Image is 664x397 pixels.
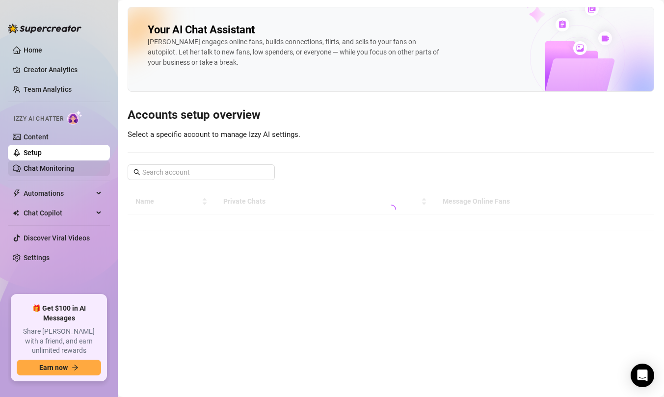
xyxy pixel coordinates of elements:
[67,110,82,125] img: AI Chatter
[148,37,442,68] div: [PERSON_NAME] engages online fans, builds connections, flirts, and sells to your fans on autopilo...
[24,46,42,54] a: Home
[14,114,63,124] span: Izzy AI Chatter
[39,364,68,371] span: Earn now
[17,327,101,356] span: Share [PERSON_NAME] with a friend, and earn unlimited rewards
[385,204,397,216] span: loading
[24,149,42,157] a: Setup
[17,304,101,323] span: 🎁 Get $100 in AI Messages
[133,169,140,176] span: search
[24,62,102,78] a: Creator Analytics
[13,189,21,197] span: thunderbolt
[148,23,255,37] h2: Your AI Chat Assistant
[128,130,300,139] span: Select a specific account to manage Izzy AI settings.
[631,364,654,387] div: Open Intercom Messenger
[24,205,93,221] span: Chat Copilot
[128,107,654,123] h3: Accounts setup overview
[17,360,101,375] button: Earn nowarrow-right
[72,364,79,371] span: arrow-right
[13,210,19,216] img: Chat Copilot
[24,234,90,242] a: Discover Viral Videos
[24,185,93,201] span: Automations
[24,164,74,172] a: Chat Monitoring
[142,167,261,178] input: Search account
[24,133,49,141] a: Content
[8,24,81,33] img: logo-BBDzfeDw.svg
[24,254,50,262] a: Settings
[24,85,72,93] a: Team Analytics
